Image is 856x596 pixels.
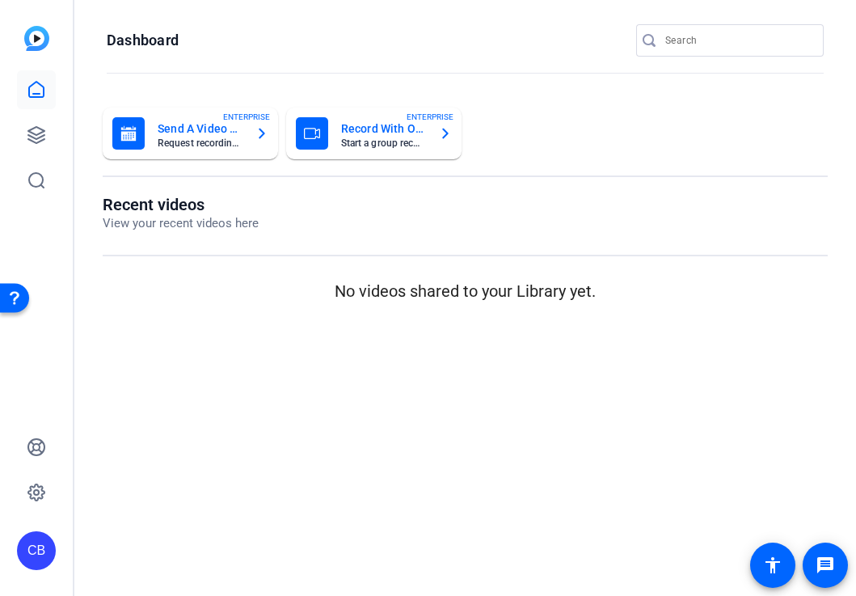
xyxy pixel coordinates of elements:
[816,556,835,575] mat-icon: message
[17,531,56,570] div: CB
[103,279,828,303] p: No videos shared to your Library yet.
[107,31,179,50] h1: Dashboard
[286,108,462,159] button: Record With OthersStart a group recording sessionENTERPRISE
[341,119,426,138] mat-card-title: Record With Others
[341,138,426,148] mat-card-subtitle: Start a group recording session
[158,119,242,138] mat-card-title: Send A Video Request
[223,111,270,123] span: ENTERPRISE
[763,556,782,575] mat-icon: accessibility
[407,111,453,123] span: ENTERPRISE
[158,138,242,148] mat-card-subtitle: Request recordings from anyone, anywhere
[24,26,49,51] img: blue-gradient.svg
[665,31,811,50] input: Search
[103,214,259,233] p: View your recent videos here
[103,108,278,159] button: Send A Video RequestRequest recordings from anyone, anywhereENTERPRISE
[103,195,259,214] h1: Recent videos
